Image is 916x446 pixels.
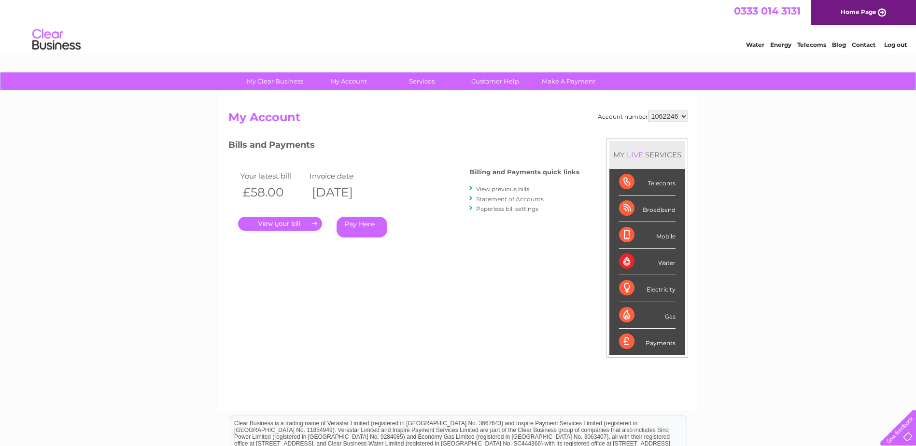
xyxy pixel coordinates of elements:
[455,72,535,90] a: Customer Help
[852,41,875,48] a: Contact
[230,5,687,47] div: Clear Business is a trading name of Verastar Limited (registered in [GEOGRAPHIC_DATA] No. 3667643...
[238,169,308,182] td: Your latest bill
[228,138,579,155] h3: Bills and Payments
[598,111,688,122] div: Account number
[228,111,688,129] h2: My Account
[734,5,801,17] a: 0333 014 3131
[337,217,387,237] a: Pay Here
[309,72,388,90] a: My Account
[32,25,81,55] img: logo.png
[797,41,826,48] a: Telecoms
[619,195,676,222] div: Broadband
[770,41,791,48] a: Energy
[382,72,462,90] a: Services
[476,205,538,212] a: Paperless bill settings
[307,169,377,182] td: Invoice date
[746,41,764,48] a: Water
[884,41,907,48] a: Log out
[609,141,685,168] div: MY SERVICES
[238,217,322,231] a: .
[619,169,676,195] div: Telecoms
[619,275,676,302] div: Electricity
[307,182,377,202] th: [DATE]
[625,150,645,159] div: LIVE
[235,72,315,90] a: My Clear Business
[619,329,676,355] div: Payments
[476,185,529,193] a: View previous bills
[469,168,579,176] h4: Billing and Payments quick links
[476,195,544,203] a: Statement of Accounts
[619,249,676,275] div: Water
[529,72,608,90] a: Make A Payment
[238,182,308,202] th: £58.00
[619,222,676,249] div: Mobile
[832,41,846,48] a: Blog
[619,302,676,329] div: Gas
